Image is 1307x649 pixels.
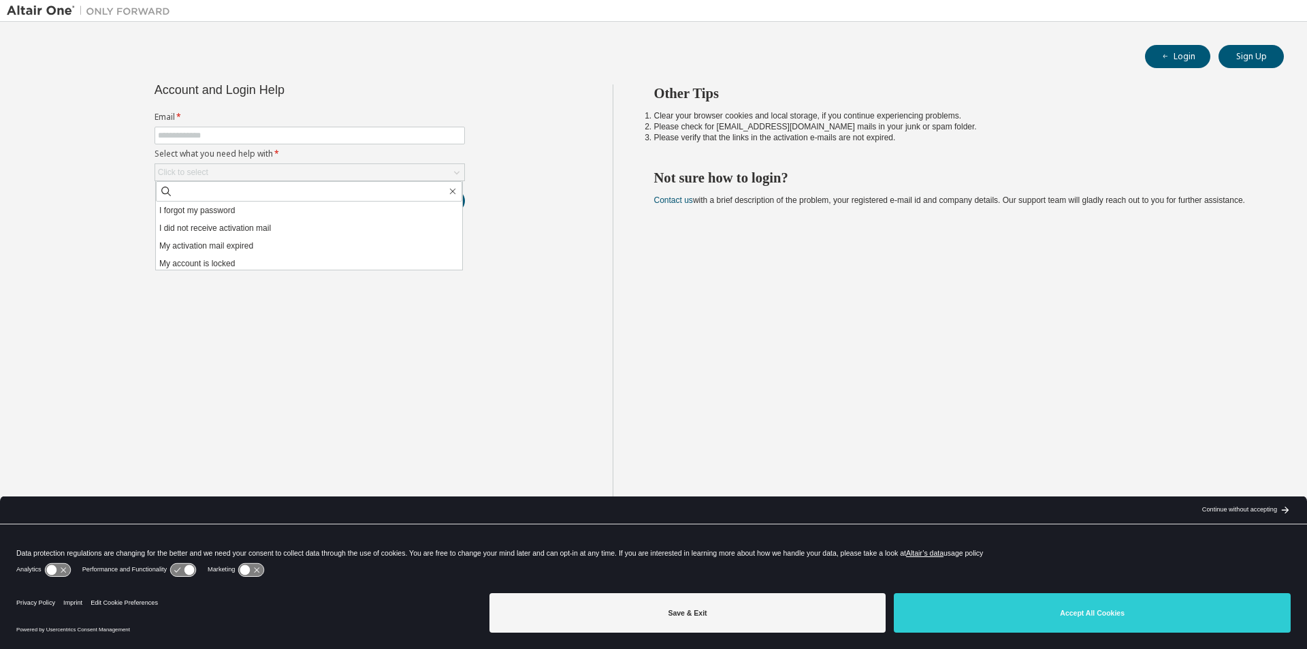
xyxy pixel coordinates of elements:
[155,164,464,180] div: Click to select
[654,132,1260,143] li: Please verify that the links in the activation e-mails are not expired.
[654,195,693,205] a: Contact us
[654,121,1260,132] li: Please check for [EMAIL_ADDRESS][DOMAIN_NAME] mails in your junk or spam folder.
[654,169,1260,187] h2: Not sure how to login?
[156,202,462,219] li: I forgot my password
[1145,45,1210,68] button: Login
[1219,45,1284,68] button: Sign Up
[155,148,465,159] label: Select what you need help with
[7,4,177,18] img: Altair One
[654,84,1260,102] h2: Other Tips
[155,84,403,95] div: Account and Login Help
[654,195,1245,205] span: with a brief description of the problem, your registered e-mail id and company details. Our suppo...
[155,112,465,123] label: Email
[654,110,1260,121] li: Clear your browser cookies and local storage, if you continue experiencing problems.
[158,167,208,178] div: Click to select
